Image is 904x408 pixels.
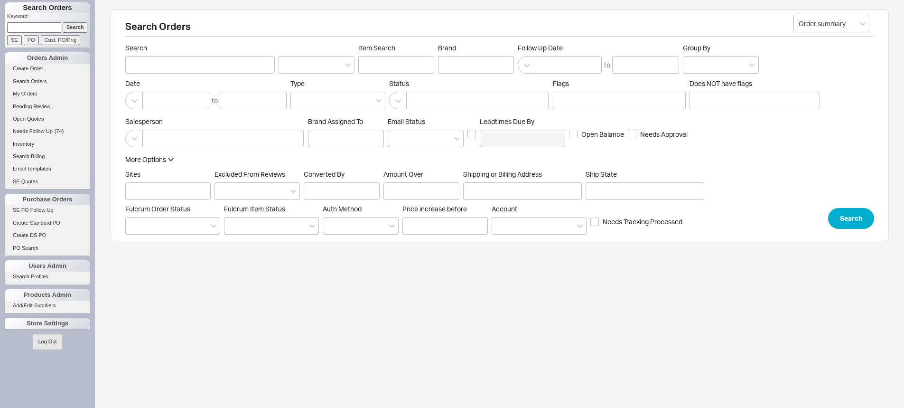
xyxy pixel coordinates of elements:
[5,76,90,86] a: Search Orders
[296,95,302,106] input: Type
[229,220,236,231] input: Fulcrum Item Status
[5,64,90,74] a: Create Order
[5,218,90,228] a: Create Standard PO
[518,44,679,52] span: Follow Up Date
[214,170,285,178] span: Excluded From Reviews
[628,130,636,138] input: Needs Approval
[125,22,874,37] h2: Search Orders
[5,52,90,64] div: Orders Admin
[125,79,287,88] span: Date
[5,126,90,136] a: Needs Follow Up(74)
[640,130,688,139] span: Needs Approval
[840,213,862,224] span: Search
[290,190,296,193] svg: open menu
[358,56,434,74] input: Item Search
[690,79,752,87] span: Does NOT have flags
[5,102,90,112] a: Pending Review
[402,205,488,213] span: Price increase before
[5,272,90,282] a: Search Profiles
[860,22,866,26] svg: open menu
[5,139,90,149] a: Inventory
[13,104,51,109] span: Pending Review
[304,170,345,178] span: Converted By
[586,170,617,178] span: Ship State
[130,220,137,231] input: Fulcrum Order Status
[480,117,565,126] span: Leadtimes Due By
[13,128,53,134] span: Needs Follow Up
[5,318,90,329] div: Store Settings
[212,96,218,105] div: to
[5,152,90,161] a: Search Billing
[569,130,578,138] input: Open Balance
[749,63,755,67] svg: open menu
[383,170,459,179] span: Amount Over
[683,44,710,52] span: Group By
[63,22,88,32] input: Search
[125,155,166,164] div: More Options
[224,205,285,213] span: Fulcrum Item Status
[5,230,90,240] a: Create DS PO
[5,2,90,13] h1: Search Orders
[438,44,456,52] span: Brand
[590,218,599,226] input: Needs Tracking Processed
[5,243,90,253] a: PO Search
[492,205,517,213] span: Account
[345,63,351,67] svg: open menu
[5,205,90,215] a: SE PO Follow Up
[5,89,90,99] a: My Orders
[328,220,335,231] input: Auth Method
[577,224,583,228] svg: open menu
[383,182,459,200] input: Amount Over
[553,79,569,87] span: Flags
[308,117,363,125] span: Brand Assigned To
[454,137,460,141] svg: open menu
[389,79,549,88] span: Status
[5,164,90,174] a: Email Templates
[125,205,190,213] span: Fulcrum Order Status
[793,15,869,32] input: Select...
[828,208,874,229] button: Search
[388,117,425,125] span: Em ​ ail Status
[603,217,682,227] span: Needs Tracking Processed
[358,44,434,52] span: Item Search
[55,128,64,134] span: ( 74 )
[5,289,90,301] div: Products Admin
[41,35,80,45] input: Cust. PO/Proj
[33,334,62,350] button: Log Out
[5,194,90,205] div: Purchase Orders
[463,170,582,179] span: Shipping or Billing Address
[5,260,90,272] div: Users Admin
[7,35,22,45] input: SE
[581,130,624,139] span: Open Balance
[125,155,174,164] button: More Options
[125,170,140,178] span: Sites
[463,182,582,200] input: Shipping or Billing Address
[24,35,39,45] input: PO
[5,301,90,311] a: Add/Edit Suppliers
[125,56,275,74] input: Search
[5,114,90,124] a: Open Quotes
[125,117,304,126] span: Salesperson
[604,60,610,70] div: to
[7,13,90,22] p: Keyword:
[125,44,275,52] span: Search
[5,177,90,187] a: SE Quotes
[323,205,362,213] span: Auth Method
[290,79,305,87] span: Type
